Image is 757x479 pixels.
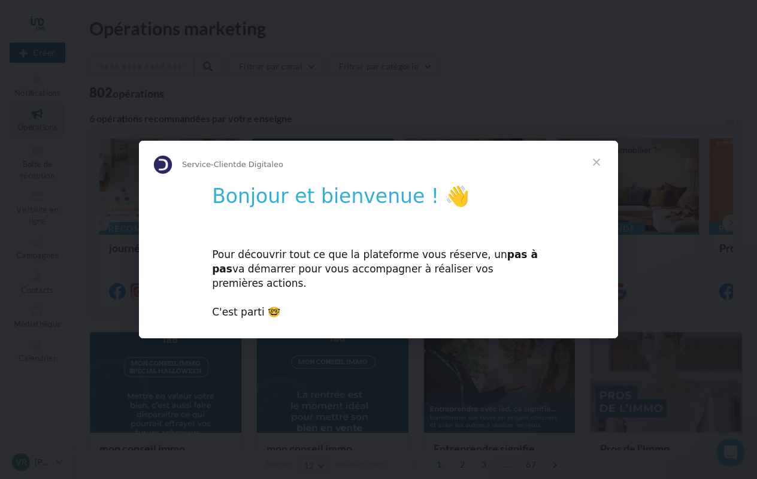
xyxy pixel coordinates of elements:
h1: Bonjour et bienvenue ! 👋 [212,184,545,216]
span: Fermer [575,141,618,184]
b: pas à pas [212,248,538,275]
img: Profile image for Service-Client [153,155,172,174]
span: de Digitaleo [236,160,283,169]
span: Service-Client [182,160,236,169]
div: Pour découvrir tout ce que la plateforme vous réserve, un va démarrer pour vous accompagner à réa... [212,234,545,320]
